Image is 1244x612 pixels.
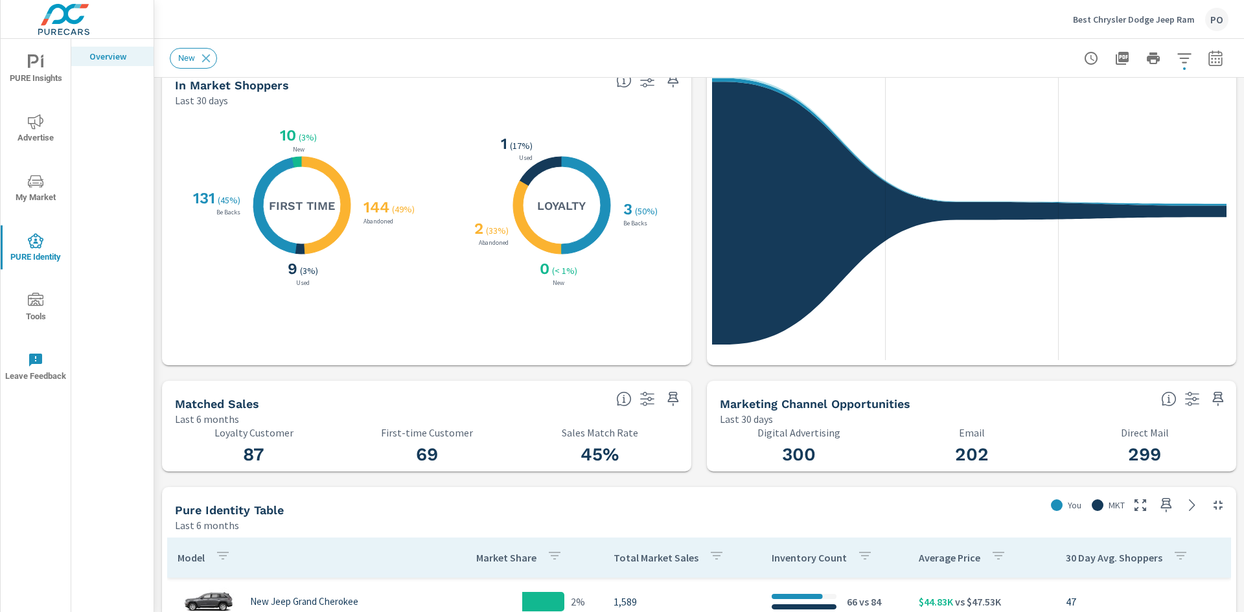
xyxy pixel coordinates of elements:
[953,594,1001,609] p: vs $47.53K
[5,233,67,265] span: PURE Identity
[1066,444,1223,466] h3: 299
[1171,45,1197,71] button: Apply Filters
[175,517,239,533] p: Last 6 months
[476,551,536,564] p: Market Share
[361,198,389,216] h3: 144
[1073,14,1195,25] p: Best Chrysler Dodge Jeep Ram
[1130,495,1151,516] button: Make Fullscreen
[5,352,67,384] span: Leave Feedback
[89,50,143,63] p: Overview
[250,596,358,607] p: New Jeep Grand Cherokee
[472,220,483,238] h3: 2
[616,391,632,407] span: Loyalty: Matches that have purchased from the dealership before and purchased within the timefram...
[1140,45,1166,71] button: Print Report
[720,397,910,411] h5: Marketing Channel Opportunities
[392,203,417,215] p: ( 49% )
[720,411,773,427] p: Last 30 days
[170,53,203,63] span: New
[175,397,259,411] h5: Matched Sales
[476,240,511,246] p: Abandoned
[1109,45,1135,71] button: "Export Report to PDF"
[550,280,567,286] p: New
[1066,594,1220,609] p: 47
[300,265,321,277] p: ( 3% )
[772,551,847,564] p: Inventory Count
[1208,495,1228,516] button: Minimize Widget
[521,427,678,438] p: Sales Match Rate
[178,551,205,564] p: Model
[1066,427,1223,438] p: Direct Mail
[1205,8,1228,31] div: PO
[614,551,698,564] p: Total Market Sales
[348,427,505,438] p: First-time Customer
[175,427,332,438] p: Loyalty Customer
[175,93,228,108] p: Last 30 days
[919,551,980,564] p: Average Price
[285,260,297,278] h3: 9
[294,280,312,286] p: Used
[919,594,953,609] p: $44.83K
[616,73,632,88] span: Loyalty: Matched has purchased from the dealership before and has exhibited a preference through ...
[1109,499,1125,512] p: MKT
[348,444,505,466] h3: 69
[510,140,535,152] p: ( 17% )
[1,39,71,396] div: nav menu
[1182,495,1203,516] a: See more details in report
[1156,495,1177,516] span: Save this to your personalized report
[571,594,585,609] p: 2%
[537,198,586,213] h5: Loyalty
[290,146,307,153] p: New
[857,594,881,609] p: vs 84
[175,503,284,517] h5: Pure Identity Table
[621,220,650,227] p: Be Backs
[5,54,67,86] span: PURE Insights
[175,411,239,427] p: Last 6 months
[175,78,289,92] h5: In Market Shoppers
[1203,45,1228,71] button: Select Date Range
[1161,391,1177,407] span: Matched shoppers that can be exported to each channel type. This is targetable traffic.
[552,265,580,277] p: ( < 1% )
[847,594,857,609] p: 66
[170,48,217,69] div: New
[893,427,1050,438] p: Email
[635,205,660,217] p: ( 50% )
[521,444,678,466] h3: 45%
[361,218,396,225] p: Abandoned
[175,444,332,466] h3: 87
[1208,389,1228,409] span: Save this to your personalized report
[516,155,535,161] p: Used
[5,114,67,146] span: Advertise
[663,70,684,91] span: Save this to your personalized report
[190,189,215,207] h3: 131
[1066,551,1162,564] p: 30 Day Avg. Shoppers
[720,444,877,466] h3: 300
[537,260,549,278] h3: 0
[214,209,243,216] p: Be Backs
[277,126,296,144] h3: 10
[621,200,632,218] h3: 3
[218,194,243,206] p: ( 45% )
[5,293,67,324] span: Tools
[663,389,684,409] span: Save this to your personalized report
[71,47,154,66] div: Overview
[269,198,335,213] h5: First Time
[299,131,319,143] p: ( 3% )
[1068,499,1081,512] p: You
[5,174,67,205] span: My Market
[893,444,1050,466] h3: 202
[498,135,507,153] h3: 1
[486,225,511,236] p: ( 33% )
[614,594,751,609] p: 1,589
[720,427,877,438] p: Digital Advertising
